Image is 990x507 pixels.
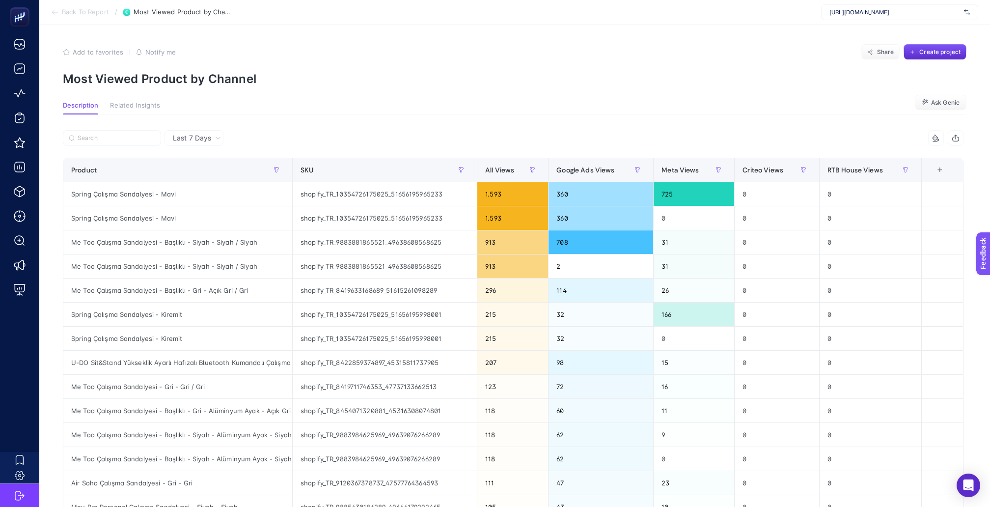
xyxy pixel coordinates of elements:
div: Spring Çalışma Sandalyesi - Kiremit [63,303,292,326]
div: shopify_TR_9883881865521_49638608568625 [293,254,477,278]
div: 0 [735,230,819,254]
div: 1.593 [477,182,548,206]
div: 111 [477,471,548,495]
div: 7 items selected [930,166,937,188]
div: 0 [820,399,921,422]
span: Related Insights [110,102,160,110]
span: Meta Views [661,166,699,174]
div: 0 [735,471,819,495]
span: Product [71,166,97,174]
span: Share [877,48,894,56]
div: 215 [477,303,548,326]
div: Spring Çalışma Sandalyesi - Kiremit [63,327,292,350]
div: 0 [654,206,734,230]
div: 0 [735,327,819,350]
div: 0 [735,351,819,374]
div: 118 [477,447,548,471]
button: Notify me [136,48,176,56]
div: 913 [477,254,548,278]
span: Description [63,102,98,110]
div: 0 [820,351,921,374]
div: 0 [735,399,819,422]
div: 62 [549,423,653,447]
div: 31 [654,254,734,278]
div: 0 [820,279,921,302]
div: Me Too Çalışma Sandalyesi - Başlıklı - Siyah - Alüminyum Ayak - Siyah / Siyah [63,423,292,447]
div: 1.593 [477,206,548,230]
span: / [115,8,117,16]
div: 0 [820,206,921,230]
span: Notify me [145,48,176,56]
button: Create project [904,44,966,60]
span: SKU [301,166,313,174]
span: [URL][DOMAIN_NAME] [829,8,960,16]
div: 0 [820,230,921,254]
div: 0 [820,375,921,398]
div: 47 [549,471,653,495]
div: 0 [735,254,819,278]
div: shopify_TR_10354726175025_51656195998001 [293,303,477,326]
div: 0 [820,447,921,471]
div: 26 [654,279,734,302]
div: 0 [735,447,819,471]
div: Air Soho Çalışma Sandalyesi - Gri - Gri [63,471,292,495]
div: shopify_TR_8419711746353_47737133662513 [293,375,477,398]
span: Most Viewed Product by Channel [134,8,232,16]
div: Spring Çalışma Sandalyesi - Mavi [63,206,292,230]
div: 0 [735,303,819,326]
div: 0 [735,423,819,447]
div: 360 [549,182,653,206]
span: All Views [485,166,514,174]
div: 32 [549,327,653,350]
div: 0 [820,327,921,350]
div: 2 [549,254,653,278]
div: 913 [477,230,548,254]
div: Spring Çalışma Sandalyesi - Mavi [63,182,292,206]
div: 31 [654,230,734,254]
div: Open Intercom Messenger [957,474,980,497]
div: 123 [477,375,548,398]
span: Add to favorites [73,48,123,56]
div: 23 [654,471,734,495]
div: shopify_TR_9883984625969_49639076266289 [293,447,477,471]
button: Share [861,44,900,60]
div: shopify_TR_9120367378737_47577764364593 [293,471,477,495]
div: 62 [549,447,653,471]
span: Criteo Views [742,166,783,174]
div: 708 [549,230,653,254]
div: 98 [549,351,653,374]
div: 118 [477,399,548,422]
div: 0 [820,303,921,326]
div: U-DO Sit&Stand Yükseklik Ayarlı Hafızalı Bluetooth Kumandalı Çalışma Masası - [MEDICAL_DATA] / [M... [63,351,292,374]
button: Related Insights [110,102,160,114]
div: 0 [654,447,734,471]
div: 114 [549,279,653,302]
div: 16 [654,375,734,398]
div: 9 [654,423,734,447]
button: Description [63,102,98,114]
div: 32 [549,303,653,326]
div: 0 [735,279,819,302]
span: Back To Report [62,8,109,16]
div: 215 [477,327,548,350]
div: 0 [654,327,734,350]
span: Feedback [6,3,37,11]
div: shopify_TR_9883984625969_49639076266289 [293,423,477,447]
div: shopify_TR_8419633168689_51615261098289 [293,279,477,302]
div: 725 [654,182,734,206]
div: 0 [820,254,921,278]
img: svg%3e [964,7,970,17]
div: Me Too Çalışma Sandalyesi - Başlıklı - Siyah - Siyah / Siyah [63,254,292,278]
div: Me Too Çalışma Sandalyesi - Başlıklı - Siyah - Siyah / Siyah [63,230,292,254]
div: shopify_TR_10354726175025_51656195965233 [293,206,477,230]
div: shopify_TR_10354726175025_51656195998001 [293,327,477,350]
div: 296 [477,279,548,302]
div: 0 [820,423,921,447]
div: Me Too Çalışma Sandalyesi - Başlıklı - Gri - Açık Gri / Gri [63,279,292,302]
div: 15 [654,351,734,374]
div: 0 [820,471,921,495]
button: Add to favorites [63,48,123,56]
div: 118 [477,423,548,447]
span: Last 7 Days [173,133,211,143]
div: shopify_TR_8454071320881_45316308074801 [293,399,477,422]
